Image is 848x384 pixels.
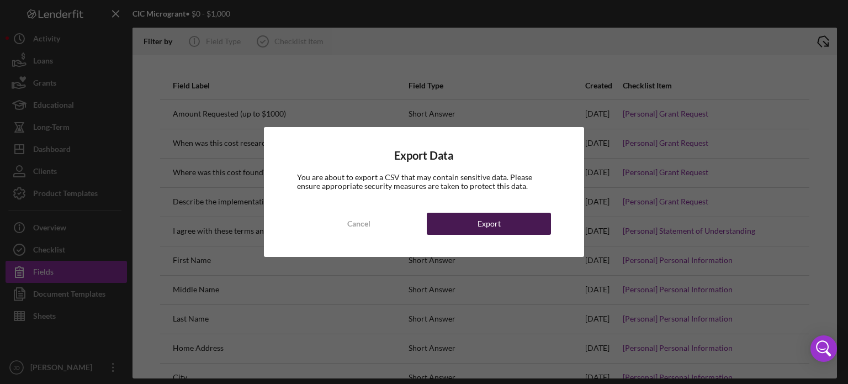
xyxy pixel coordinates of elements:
[297,213,421,235] button: Cancel
[478,213,501,235] div: Export
[427,213,551,235] button: Export
[347,213,370,235] div: Cancel
[810,335,837,362] div: Open Intercom Messenger
[297,173,552,191] div: You are about to export a CSV that may contain sensitive data. Please ensure appropriate security...
[297,149,552,162] h4: Export Data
